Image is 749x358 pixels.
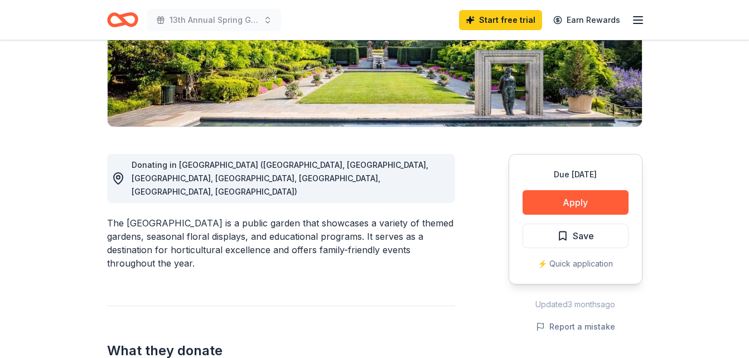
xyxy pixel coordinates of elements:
[107,216,455,270] div: The [GEOGRAPHIC_DATA] is a public garden that showcases a variety of themed gardens, seasonal flo...
[523,168,629,181] div: Due [DATE]
[523,224,629,248] button: Save
[170,13,259,27] span: 13th Annual Spring Gala and Fundraiser
[107,7,138,33] a: Home
[147,9,281,31] button: 13th Annual Spring Gala and Fundraiser
[523,257,629,270] div: ⚡️ Quick application
[132,160,428,196] span: Donating in [GEOGRAPHIC_DATA] ([GEOGRAPHIC_DATA], [GEOGRAPHIC_DATA], [GEOGRAPHIC_DATA], [GEOGRAPH...
[547,10,627,30] a: Earn Rewards
[523,190,629,215] button: Apply
[573,229,594,243] span: Save
[459,10,542,30] a: Start free trial
[509,298,642,311] div: Updated 3 months ago
[536,320,615,333] button: Report a mistake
